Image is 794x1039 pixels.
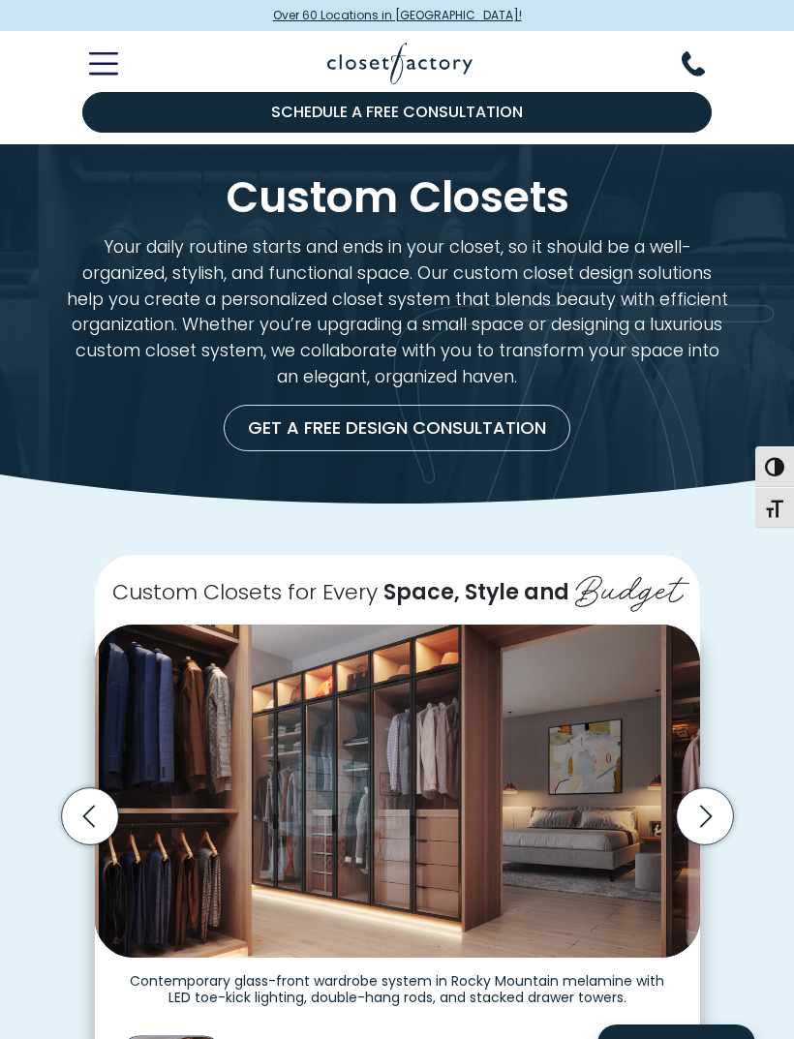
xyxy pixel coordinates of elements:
[55,781,125,851] button: Previous slide
[682,51,728,76] button: Phone Number
[327,43,473,84] img: Closet Factory Logo
[575,559,683,613] span: Budget
[95,958,700,1007] figcaption: Contemporary glass-front wardrobe system in Rocky Mountain melamine with LED toe-kick lighting, d...
[755,487,794,528] button: Toggle Font size
[670,781,740,851] button: Next slide
[755,446,794,487] button: Toggle High Contrast
[82,92,712,133] a: Schedule a Free Consultation
[224,405,570,451] a: Get a Free Design Consultation
[112,577,378,607] span: Custom Closets for Every
[66,234,728,389] p: Your daily routine starts and ends in your closet, so it should be a well-organized, stylish, and...
[95,625,700,957] img: Luxury walk-in custom closet contemporary glass-front wardrobe system in Rocky Mountain melamine ...
[66,175,728,219] h1: Custom Closets
[273,7,522,24] span: Over 60 Locations in [GEOGRAPHIC_DATA]!
[383,577,569,607] span: Space, Style and
[66,52,118,76] button: Toggle Mobile Menu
